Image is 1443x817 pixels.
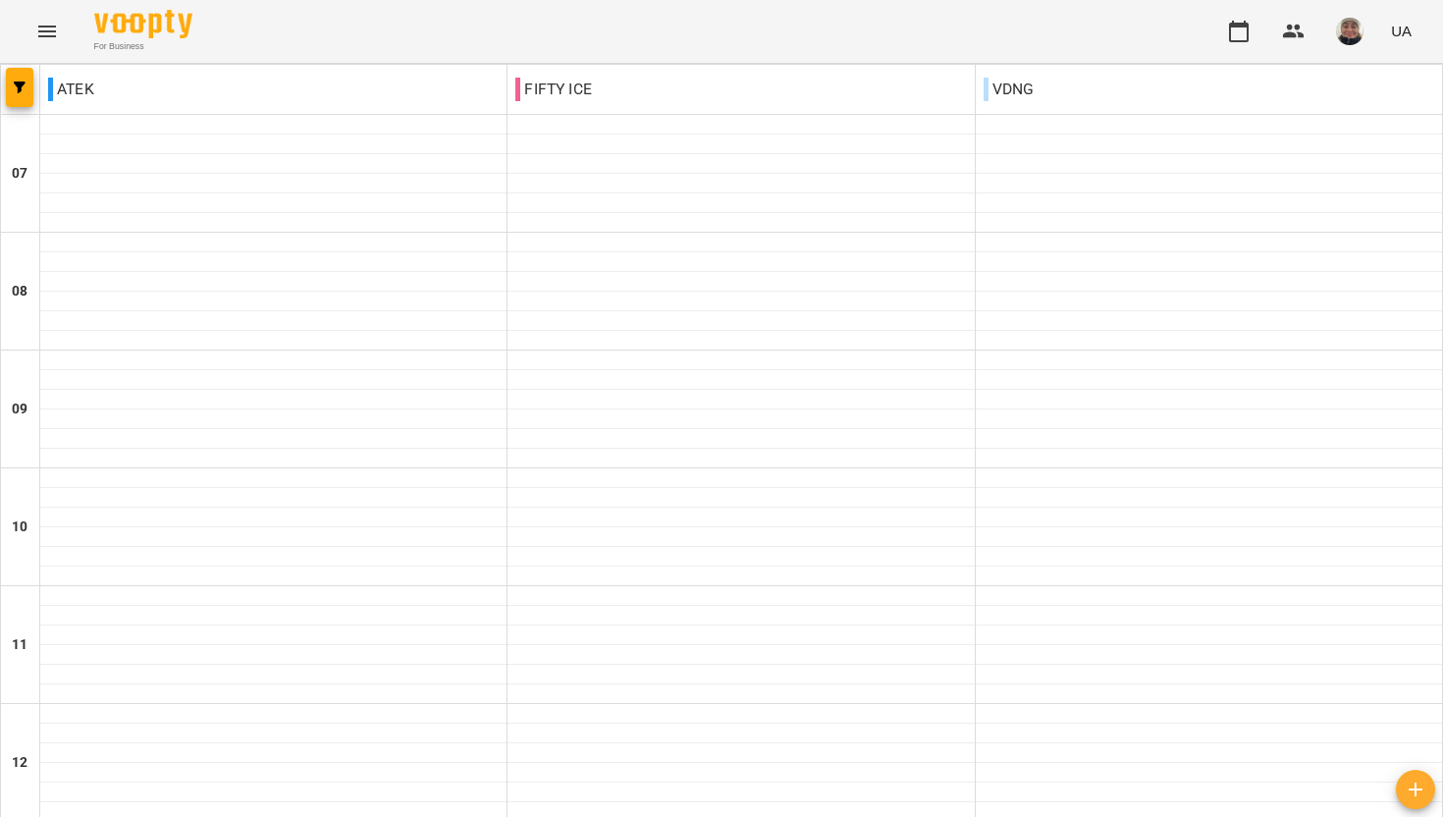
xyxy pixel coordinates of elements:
button: Menu [24,8,71,55]
img: 4cf27c03cdb7f7912a44474f3433b006.jpeg [1336,18,1363,45]
button: UA [1383,13,1419,49]
button: Створити урок [1396,770,1435,809]
h6: 10 [12,517,27,538]
h6: 12 [12,752,27,774]
p: VDNG [984,78,1035,101]
p: ATEK [48,78,94,101]
h6: 11 [12,634,27,656]
span: For Business [94,40,192,53]
h6: 08 [12,281,27,302]
p: FIFTY ICE [515,78,591,101]
h6: 07 [12,163,27,185]
h6: 09 [12,399,27,420]
img: Voopty Logo [94,10,192,38]
span: UA [1391,21,1412,41]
